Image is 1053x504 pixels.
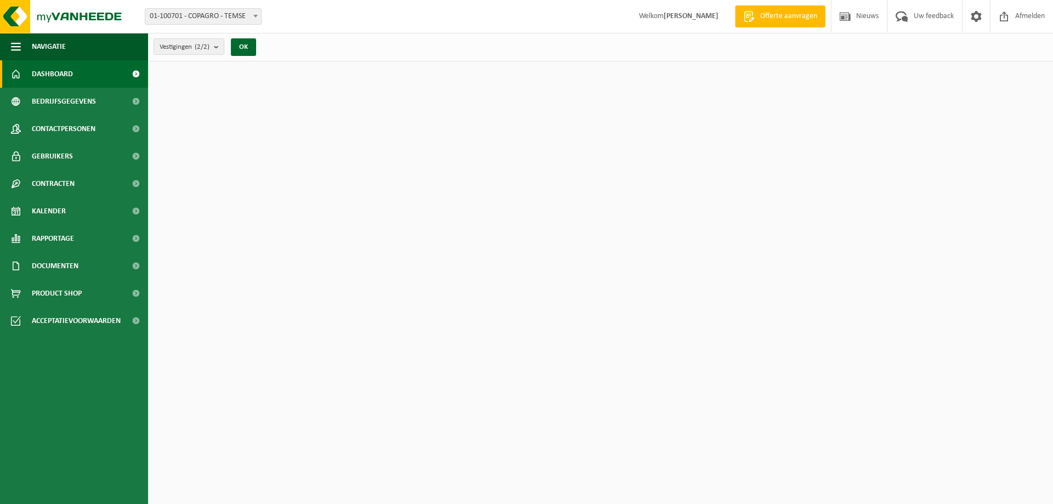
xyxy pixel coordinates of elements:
[160,39,210,55] span: Vestigingen
[154,38,224,55] button: Vestigingen(2/2)
[32,33,66,60] span: Navigatie
[195,43,210,50] count: (2/2)
[664,12,718,20] strong: [PERSON_NAME]
[32,197,66,225] span: Kalender
[757,11,820,22] span: Offerte aanvragen
[32,252,78,280] span: Documenten
[145,9,261,24] span: 01-100701 - COPAGRO - TEMSE
[32,88,96,115] span: Bedrijfsgegevens
[735,5,825,27] a: Offerte aanvragen
[32,225,74,252] span: Rapportage
[145,8,262,25] span: 01-100701 - COPAGRO - TEMSE
[32,143,73,170] span: Gebruikers
[32,170,75,197] span: Contracten
[32,307,121,335] span: Acceptatievoorwaarden
[32,280,82,307] span: Product Shop
[32,60,73,88] span: Dashboard
[32,115,95,143] span: Contactpersonen
[231,38,256,56] button: OK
